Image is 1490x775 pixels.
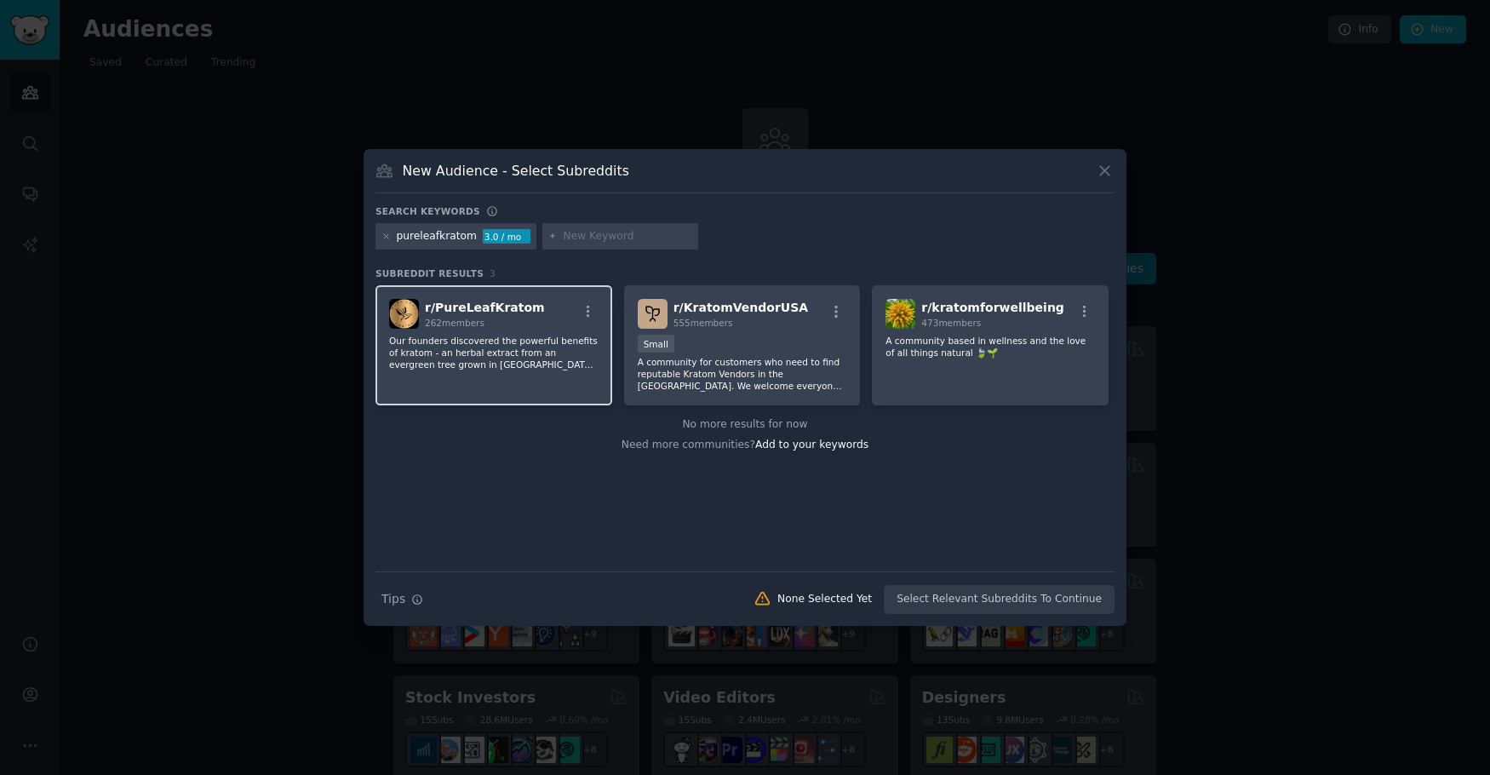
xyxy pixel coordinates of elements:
div: 3.0 / mo [483,229,530,244]
span: r/ kratomforwellbeing [921,301,1064,314]
span: r/ KratomVendorUSA [673,301,809,314]
span: 555 members [673,318,733,328]
span: r/ PureLeafKratom [425,301,545,314]
button: Tips [375,584,429,614]
span: Add to your keywords [755,439,868,451]
input: New Keyword [563,229,692,244]
p: A community for customers who need to find reputable Kratom Vendors in the [GEOGRAPHIC_DATA]. We ... [638,356,847,392]
div: Small [638,335,674,353]
div: Need more communities? [375,432,1115,453]
span: 262 members [425,318,484,328]
span: 3 [490,268,496,278]
p: Our founders discovered the powerful benefits of kratom - an herbal extract from an evergreen tre... [389,335,599,370]
div: None Selected Yet [777,592,872,607]
span: Subreddit Results [375,267,484,279]
img: kratomforwellbeing [885,299,915,329]
img: PureLeafKratom [389,299,419,329]
h3: Search keywords [375,205,480,217]
h3: New Audience - Select Subreddits [403,162,629,180]
div: pureleafkratom [397,229,477,244]
img: KratomVendorUSA [638,299,668,329]
span: Tips [381,590,405,608]
span: 473 members [921,318,981,328]
p: A community based in wellness and the love of all things natural 🍃🌱 [885,335,1095,359]
div: No more results for now [375,417,1115,433]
